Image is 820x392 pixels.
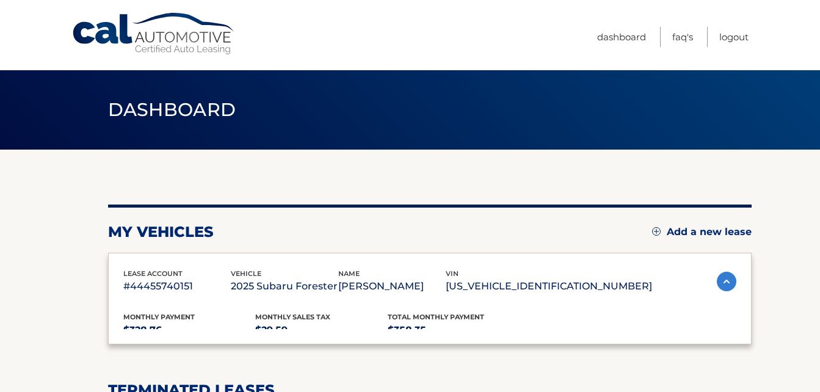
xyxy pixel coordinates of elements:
span: name [338,269,360,278]
img: add.svg [652,227,661,236]
p: [US_VEHICLE_IDENTIFICATION_NUMBER] [446,278,652,295]
span: Monthly sales Tax [255,313,330,321]
span: vin [446,269,459,278]
img: accordion-active.svg [717,272,736,291]
span: Total Monthly Payment [388,313,484,321]
span: vehicle [231,269,261,278]
a: Cal Automotive [71,12,236,56]
p: $29.59 [255,322,388,339]
span: lease account [123,269,183,278]
a: Logout [719,27,749,47]
p: 2025 Subaru Forester [231,278,338,295]
p: $328.76 [123,322,256,339]
a: Add a new lease [652,226,752,238]
h2: my vehicles [108,223,214,241]
span: Dashboard [108,98,236,121]
p: $358.35 [388,322,520,339]
a: Dashboard [597,27,646,47]
p: #44455740151 [123,278,231,295]
span: Monthly Payment [123,313,195,321]
p: [PERSON_NAME] [338,278,446,295]
a: FAQ's [672,27,693,47]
